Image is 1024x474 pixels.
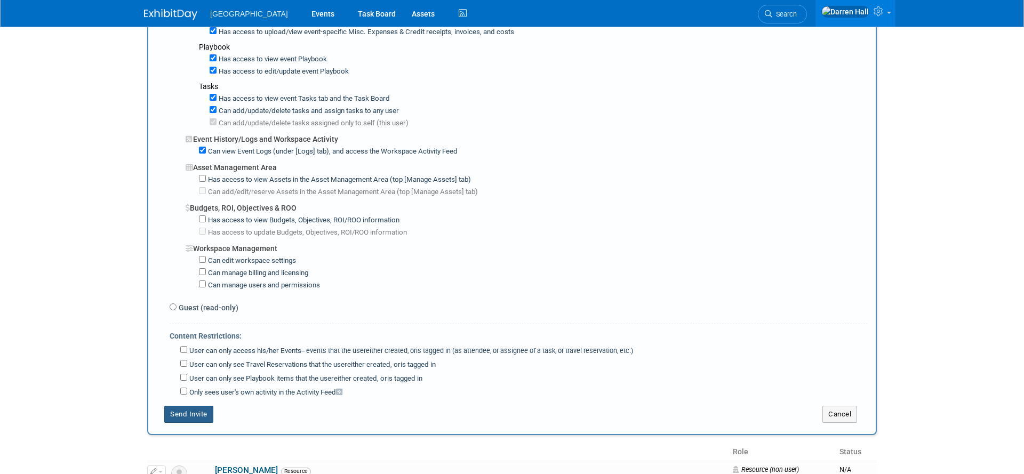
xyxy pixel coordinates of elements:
[206,147,458,157] label: Can view Event Logs (under [Logs] tab), and access the Workspace Activity Feed
[186,157,868,173] div: Asset Management Area
[199,42,868,52] div: Playbook
[733,465,799,473] span: Resource (non-user)
[217,118,409,128] label: Can add/update/delete tasks assigned only to self (this user)
[187,346,633,356] label: User can only access his/her Events
[839,465,851,473] span: N/A
[217,27,514,37] label: Has access to upload/view event-specific Misc. Expenses & Credit receipts, invoices, and costs
[206,256,296,266] label: Can edit workspace settings
[210,10,288,18] span: [GEOGRAPHIC_DATA]
[206,228,407,238] label: Has access to update Budgets, Objectives, ROI/ROO information
[217,67,349,77] label: Has access to edit/update event Playbook
[366,347,416,355] span: either created, or
[729,443,835,461] th: Role
[206,280,320,291] label: Can manage users and permissions
[187,360,436,370] label: User can only see Travel Reservations that the user is tagged in
[177,302,238,313] label: Guest (read-only)
[187,388,342,398] label: Only sees user's own activity in the Activity Feed
[347,360,401,368] span: either created, or
[758,5,807,23] a: Search
[217,106,399,116] label: Can add/update/delete tasks and assign tasks to any user
[206,187,478,197] label: Can add/edit/reserve Assets in the Asset Management Area (top [Manage Assets] tab)
[170,324,868,344] div: Content Restrictions:
[217,54,327,65] label: Has access to view event Playbook
[186,238,868,254] div: Workspace Management
[822,406,857,423] button: Cancel
[187,374,422,384] label: User can only see Playbook items that the user is tagged in
[835,443,877,461] th: Status
[144,9,197,20] img: ExhibitDay
[334,374,387,382] span: either created, or
[186,197,868,213] div: Budgets, ROI, Objectives & ROO
[206,268,308,278] label: Can manage billing and licensing
[164,406,213,423] button: Send Invite
[217,94,390,104] label: Has access to view event Tasks tab and the Task Board
[772,10,797,18] span: Search
[206,215,399,226] label: Has access to view Budgets, Objectives, ROI/ROO information
[206,175,471,185] label: Has access to view Assets in the Asset Management Area (top [Manage Assets] tab)
[199,81,868,92] div: Tasks
[821,6,869,18] img: Darren Hall
[186,128,868,144] div: Event History/Logs and Workspace Activity
[301,347,633,355] span: -- events that the user is tagged in (as attendee, or assignee of a task, or travel reservation, ...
